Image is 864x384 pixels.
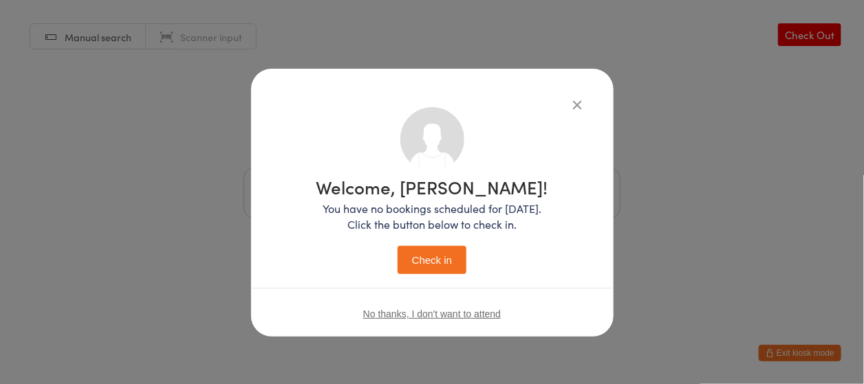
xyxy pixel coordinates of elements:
[363,308,501,319] button: No thanks, I don't want to attend
[400,107,464,171] img: no_photo.png
[398,246,466,274] button: Check in
[316,201,548,232] p: You have no bookings scheduled for [DATE]. Click the button below to check in.
[316,178,548,196] h1: Welcome, [PERSON_NAME]!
